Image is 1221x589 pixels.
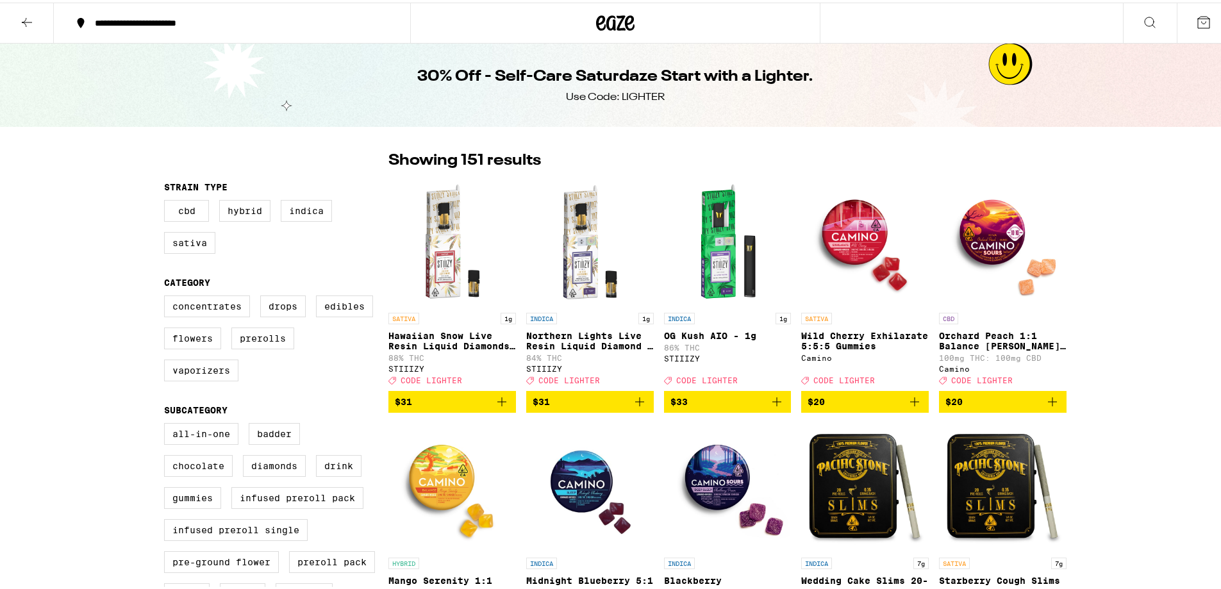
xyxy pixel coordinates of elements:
img: Pacific Stone - Wedding Cake Slims 20-Pack - 7g [801,420,929,549]
span: CODE LIGHTER [676,374,738,382]
button: Add to bag [526,388,654,410]
p: INDICA [664,555,695,567]
span: CODE LIGHTER [951,374,1013,382]
label: Pre-ground Flower [164,549,279,570]
img: STIIIZY - OG Kush AIO - 1g [664,176,792,304]
p: INDICA [526,555,557,567]
label: Badder [249,420,300,442]
p: Showing 151 results [388,147,541,169]
label: Vaporizers [164,357,238,379]
p: Wild Cherry Exhilarate 5:5:5 Gummies [801,328,929,349]
label: Sativa [164,229,215,251]
span: CODE LIGHTER [813,374,875,382]
div: Use Code: LIGHTER [566,88,665,102]
label: CBD [164,197,209,219]
label: Flowers [164,325,221,347]
p: SATIVA [801,310,832,322]
p: 88% THC [388,351,516,360]
p: 1g [501,310,516,322]
span: CODE LIGHTER [538,374,600,382]
p: SATIVA [388,310,419,322]
p: INDICA [526,310,557,322]
a: Open page for Hawaiian Snow Live Resin Liquid Diamonds - 1g from STIIIZY [388,176,516,388]
p: CBD [939,310,958,322]
label: Indica [281,197,332,219]
legend: Subcategory [164,402,228,413]
label: Drops [260,293,306,315]
span: CODE LIGHTER [401,374,462,382]
p: 100mg THC: 100mg CBD [939,351,1067,360]
p: Orchard Peach 1:1 Balance [PERSON_NAME] Gummies [939,328,1067,349]
img: Camino - Midnight Blueberry 5:1 Sleep Gummies [526,420,654,549]
span: $20 [945,394,963,404]
label: Drink [316,452,361,474]
p: Northern Lights Live Resin Liquid Diamond - 1g [526,328,654,349]
p: INDICA [801,555,832,567]
button: Add to bag [939,388,1067,410]
span: $33 [670,394,688,404]
label: Infused Preroll Pack [231,485,363,506]
p: OG Kush AIO - 1g [664,328,792,338]
a: Open page for Wild Cherry Exhilarate 5:5:5 Gummies from Camino [801,176,929,388]
label: All-In-One [164,420,238,442]
p: 84% THC [526,351,654,360]
p: 86% THC [664,341,792,349]
a: Open page for Northern Lights Live Resin Liquid Diamond - 1g from STIIIZY [526,176,654,388]
legend: Category [164,275,210,285]
p: SATIVA [939,555,970,567]
img: Pacific Stone - Starberry Cough Slims 20-Pack - 7g [939,420,1067,549]
button: Add to bag [664,388,792,410]
p: INDICA [664,310,695,322]
p: Hawaiian Snow Live Resin Liquid Diamonds - 1g [388,328,516,349]
p: 1g [776,310,791,322]
label: Diamonds [243,452,306,474]
img: Camino - Orchard Peach 1:1 Balance Sours Gummies [939,176,1067,304]
button: Add to bag [801,388,929,410]
button: Add to bag [388,388,516,410]
span: $20 [808,394,825,404]
a: Open page for OG Kush AIO - 1g from STIIIZY [664,176,792,388]
img: Camino - Blackberry Dream10:10:10 Deep Sleep Gummies [664,420,792,549]
div: STIIIZY [664,352,792,360]
div: STIIIZY [388,362,516,370]
img: STIIIZY - Northern Lights Live Resin Liquid Diamond - 1g [526,176,654,304]
legend: Strain Type [164,179,228,190]
span: Help [29,9,55,21]
a: Open page for Orchard Peach 1:1 Balance Sours Gummies from Camino [939,176,1067,388]
img: Camino - Mango Serenity 1:1 THC:CBD Gummies [388,420,516,549]
label: Gummies [164,485,221,506]
div: Camino [801,351,929,360]
div: Camino [939,362,1067,370]
span: $31 [395,394,412,404]
label: Chocolate [164,452,233,474]
img: STIIIZY - Hawaiian Snow Live Resin Liquid Diamonds - 1g [388,176,516,304]
p: 7g [913,555,929,567]
label: Edibles [316,293,373,315]
label: Hybrid [219,197,270,219]
label: Concentrates [164,293,250,315]
label: Preroll Pack [289,549,375,570]
label: Infused Preroll Single [164,517,308,538]
span: $31 [533,394,550,404]
p: 7g [1051,555,1067,567]
div: STIIIZY [526,362,654,370]
p: HYBRID [388,555,419,567]
label: Prerolls [231,325,294,347]
p: 1g [638,310,654,322]
img: Camino - Wild Cherry Exhilarate 5:5:5 Gummies [801,176,929,304]
h1: 30% Off - Self-Care Saturdaze Start with a Lighter. [417,63,813,85]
